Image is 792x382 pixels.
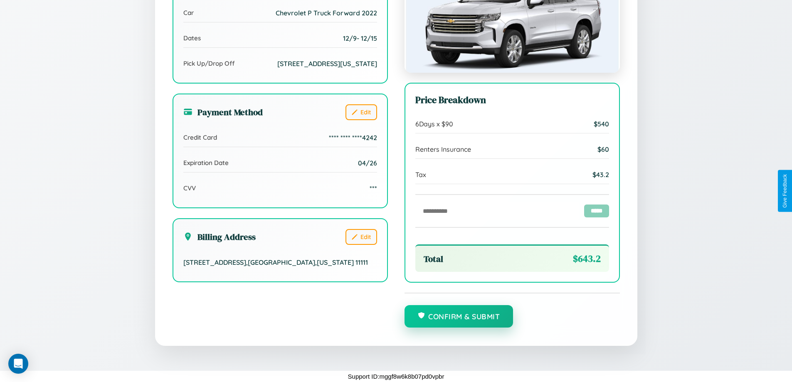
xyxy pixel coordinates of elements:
[573,252,601,265] span: $ 643.2
[183,106,263,118] h3: Payment Method
[183,133,217,141] span: Credit Card
[345,104,377,120] button: Edit
[183,159,229,167] span: Expiration Date
[782,174,788,208] div: Give Feedback
[276,9,377,17] span: Chevrolet P Truck Forward 2022
[183,34,201,42] span: Dates
[594,120,609,128] span: $ 540
[183,59,235,67] span: Pick Up/Drop Off
[183,184,196,192] span: CVV
[415,94,609,106] h3: Price Breakdown
[8,354,28,374] div: Open Intercom Messenger
[183,258,368,266] span: [STREET_ADDRESS] , [GEOGRAPHIC_DATA] , [US_STATE] 11111
[277,59,377,68] span: [STREET_ADDRESS][US_STATE]
[415,120,453,128] span: 6 Days x $ 90
[183,9,194,17] span: Car
[405,305,513,328] button: Confirm & Submit
[597,145,609,153] span: $ 60
[183,231,256,243] h3: Billing Address
[424,253,443,265] span: Total
[415,145,471,153] span: Renters Insurance
[343,34,377,42] span: 12 / 9 - 12 / 15
[358,159,377,167] span: 04/26
[345,229,377,245] button: Edit
[592,170,609,179] span: $ 43.2
[348,371,444,382] p: Support ID: mggf8w6k8b07pd0vpbr
[415,170,426,179] span: Tax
